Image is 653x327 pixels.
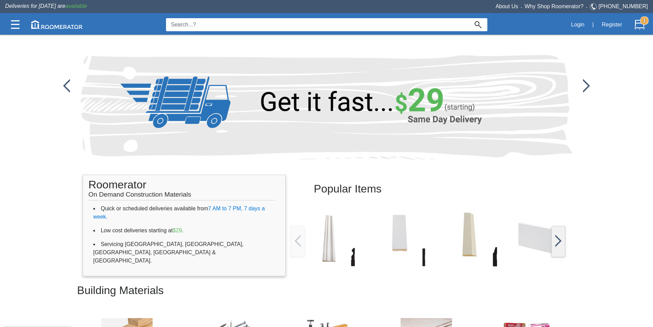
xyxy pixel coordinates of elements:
a: Why Shop Roomerator? [525,3,584,9]
img: Search_Icon.svg [475,21,482,28]
span: Deliveries for [DATE] are [5,3,87,9]
img: /app/images/Buttons/favicon.jpg [299,208,359,268]
li: Servicing [GEOGRAPHIC_DATA], [GEOGRAPHIC_DATA], [GEOGRAPHIC_DATA], [GEOGRAPHIC_DATA] & [GEOGRAPHI... [93,237,275,268]
img: /app/images/Buttons/favicon.jpg [63,79,70,93]
img: /app/images/Buttons/favicon.jpg [510,208,570,268]
img: roomerator-logo.svg [31,20,83,29]
span: available [66,3,87,9]
li: Quick or scheduled deliveries available from [93,202,275,224]
img: /app/images/Buttons/favicon.jpg [583,79,590,93]
img: /app/images/Buttons/favicon.jpg [295,235,301,247]
img: Cart.svg [634,20,645,30]
span: On Demand Construction Materials [88,187,191,198]
img: /app/images/Buttons/favicon.jpg [440,208,500,268]
li: Low cost deliveries starting at . [93,224,275,237]
span: • [518,6,525,9]
button: Register [598,17,626,32]
img: Telephone.svg [590,2,598,11]
input: Search...? [166,18,469,31]
span: $29 [173,227,182,233]
img: /app/images/Buttons/favicon.jpg [555,235,561,247]
button: Login [567,17,588,32]
h2: Building Materials [77,279,576,302]
a: [PHONE_NUMBER] [598,3,648,9]
h1: Roomerator [88,175,275,200]
a: About Us [496,3,518,9]
strong: 1 [640,16,649,25]
h2: Popular Items [314,177,543,200]
img: Categories.svg [11,20,20,29]
div: | [588,17,598,32]
img: /app/images/Buttons/favicon.jpg [369,208,429,268]
span: • [583,6,590,9]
